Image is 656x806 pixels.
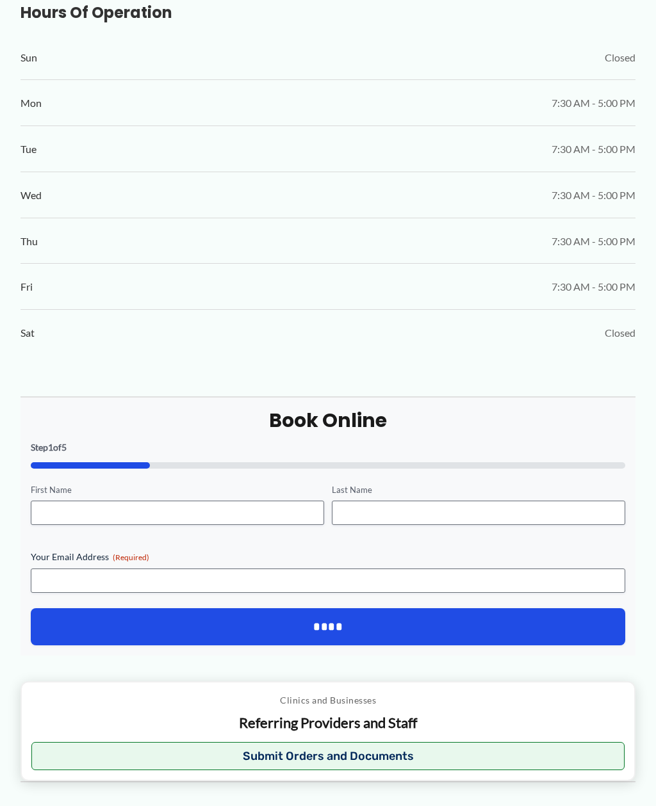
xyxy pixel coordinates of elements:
p: Referring Providers and Staff [31,714,625,732]
span: 5 [61,442,67,453]
span: 7:30 AM - 5:00 PM [552,186,635,205]
span: (Required) [113,552,149,562]
span: 1 [48,442,53,453]
p: Step of [31,443,625,452]
span: 7:30 AM - 5:00 PM [552,140,635,159]
button: Submit Orders and Documents [31,742,625,770]
span: Mon [20,93,42,113]
span: 7:30 AM - 5:00 PM [552,93,635,113]
span: Closed [605,323,635,343]
span: Fri [20,277,33,296]
h2: Book Online [31,408,625,433]
span: Tue [20,140,37,159]
span: 7:30 AM - 5:00 PM [552,277,635,296]
span: 7:30 AM - 5:00 PM [552,232,635,251]
p: Clinics and Businesses [31,692,625,709]
label: First Name [31,484,324,496]
span: Closed [605,48,635,67]
span: Sun [20,48,37,67]
span: Wed [20,186,42,205]
label: Your Email Address [31,551,625,563]
span: Sat [20,323,35,343]
label: Last Name [332,484,625,496]
span: Thu [20,232,38,251]
h3: Hours of Operation [20,3,635,22]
